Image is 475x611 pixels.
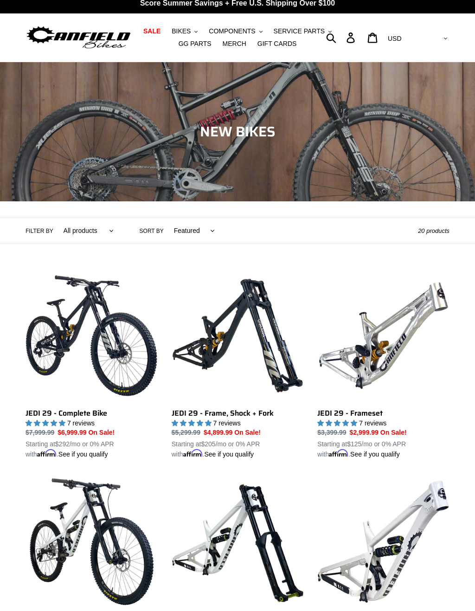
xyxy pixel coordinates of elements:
span: MERCH [223,40,246,48]
span: SALE [143,27,160,35]
a: GIFT CARDS [253,38,302,50]
label: Filter by [26,227,53,235]
span: BIKES [172,27,191,35]
button: BIKES [167,25,202,38]
span: NEW BIKES [200,121,276,142]
button: SERVICE PARTS [269,25,336,38]
img: Canfield Bikes [26,24,132,51]
span: 20 products [418,227,449,234]
label: Sort by [140,227,164,235]
span: GG PARTS [179,40,212,48]
a: MERCH [218,38,251,50]
a: SALE [139,25,165,38]
span: SERVICE PARTS [274,27,325,35]
span: COMPONENTS [209,27,255,35]
a: GG PARTS [174,38,216,50]
span: GIFT CARDS [257,40,297,48]
button: COMPONENTS [204,25,267,38]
